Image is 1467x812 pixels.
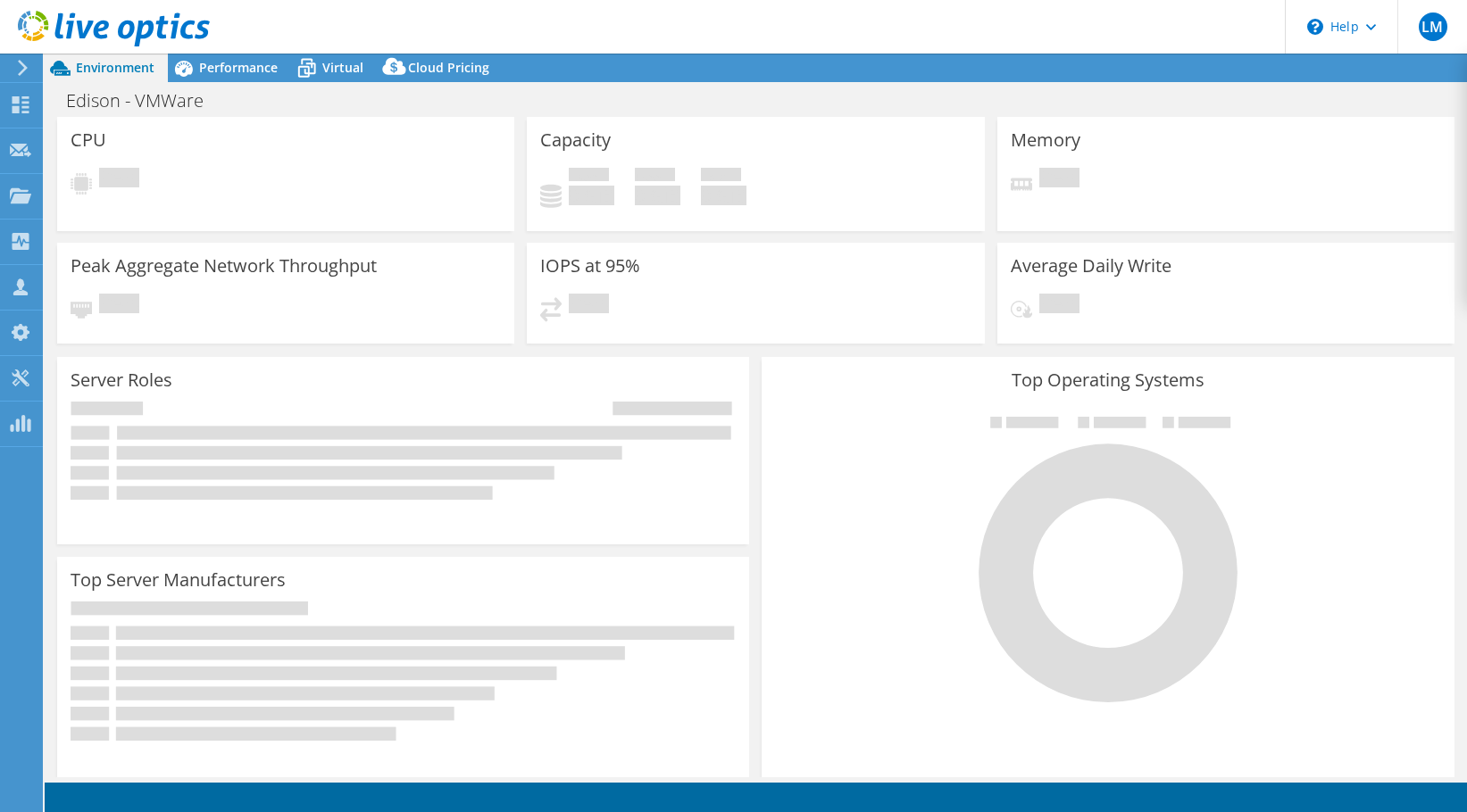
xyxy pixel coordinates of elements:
[1011,256,1171,276] h3: Average Daily Write
[1419,12,1447,41] span: LM
[635,186,680,205] h4: 0 GiB
[701,186,746,205] h4: 0 GiB
[322,59,363,76] span: Virtual
[71,256,377,276] h3: Peak Aggregate Network Throughput
[99,168,139,192] span: Pending
[71,130,106,150] h3: CPU
[58,91,231,111] h1: Edison - VMWare
[569,168,609,186] span: Used
[199,59,278,76] span: Performance
[71,570,286,590] h3: Top Server Manufacturers
[71,370,172,390] h3: Server Roles
[540,130,611,150] h3: Capacity
[1039,168,1079,192] span: Pending
[635,168,675,186] span: Free
[1011,130,1080,150] h3: Memory
[99,294,139,318] span: Pending
[540,256,640,276] h3: IOPS at 95%
[775,370,1440,390] h3: Top Operating Systems
[408,59,489,76] span: Cloud Pricing
[569,186,614,205] h4: 0 GiB
[1307,19,1323,35] svg: \n
[569,294,609,318] span: Pending
[76,59,154,76] span: Environment
[1039,294,1079,318] span: Pending
[701,168,741,186] span: Total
